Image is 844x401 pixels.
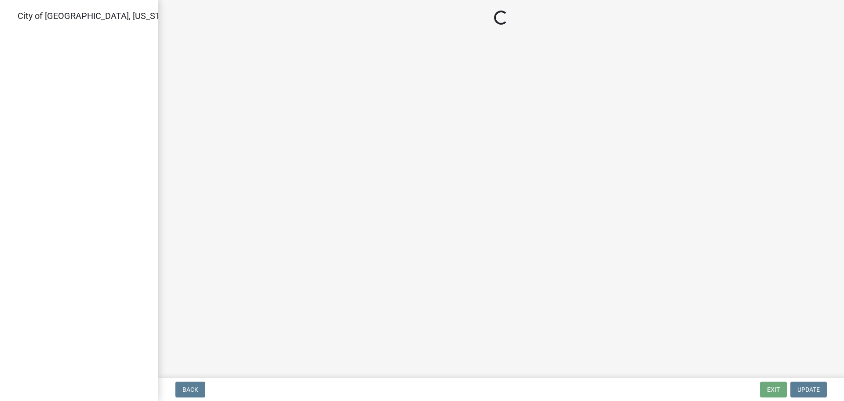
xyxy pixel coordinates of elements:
[175,382,205,397] button: Back
[790,382,827,397] button: Update
[797,386,820,393] span: Update
[18,11,178,21] span: City of [GEOGRAPHIC_DATA], [US_STATE]
[182,386,198,393] span: Back
[760,382,787,397] button: Exit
